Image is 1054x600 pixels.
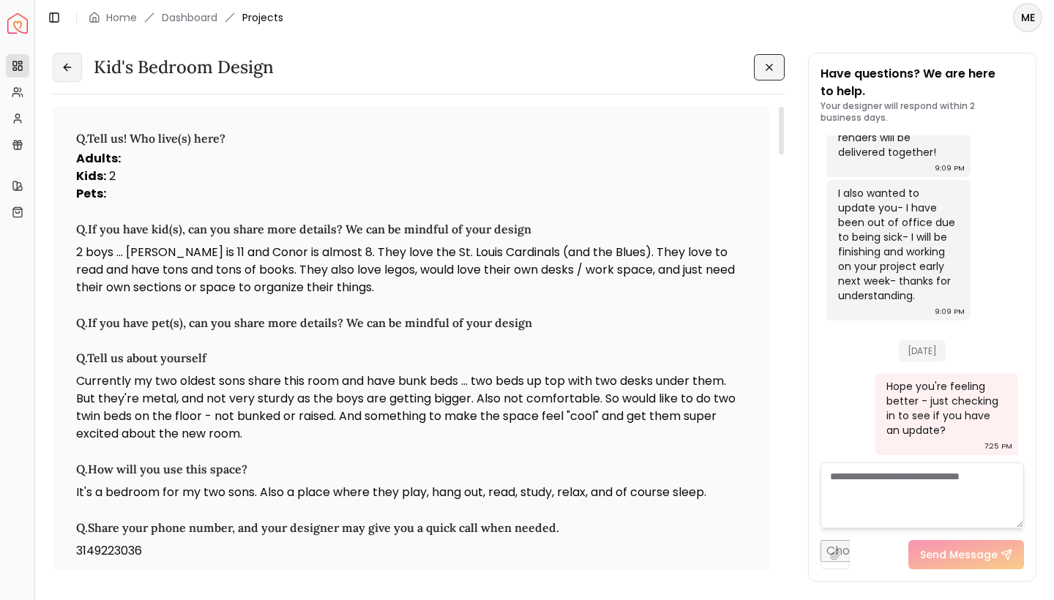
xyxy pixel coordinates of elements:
h3: Q. Share your phone number, and your designer may give you a quick call when needed. [76,519,747,536]
h3: Kid's Bedroom design [94,56,274,79]
span: ME [1014,4,1041,31]
button: ME [1013,3,1042,32]
h3: Q. Tell us! Who live(s) here? [76,130,747,147]
a: Dashboard [162,10,217,25]
div: Hope you're feeling better - just checking in to see if you have an update? [886,379,1004,438]
strong: Adults : [76,150,121,167]
p: Your designer will respond within 2 business days. [821,100,1024,124]
nav: breadcrumb [89,10,283,25]
p: 2 boys ... [PERSON_NAME] is 11 and Conor is almost 8. They love the St. Louis Cardinals (and the ... [76,244,747,296]
div: I also wanted to update you- I have been out of office due to being sick- I will be finishing and... [838,186,956,303]
p: Currently my two oldest sons share this room and have bunk beds ... two beds up top with two desk... [76,372,747,443]
strong: Kids : [76,168,106,184]
div: 7:25 PM [984,439,1012,454]
p: 3149223036 [76,542,747,560]
h3: Q. Tell us about yourself [76,349,747,367]
p: Have questions? We are here to help. [821,65,1024,100]
a: Home [106,10,137,25]
strong: Pets : [76,185,106,202]
a: Spacejoy [7,13,28,34]
span: Projects [242,10,283,25]
h3: Q. If you have kid(s), can you share more details? We can be mindful of your design [76,220,747,238]
div: 9:09 PM [935,161,965,176]
h3: Q. If you have pet(s), can you share more details? We can be mindful of your design [76,314,747,331]
p: It's a bedroom for my two sons. Also a place where they play, hang out, read, study, relax, and o... [76,484,747,501]
div: 9:09 PM [935,304,965,319]
img: Spacejoy Logo [7,13,28,34]
h3: Q. How will you use this space? [76,460,747,478]
span: [DATE] [899,340,946,361]
p: 2 [76,168,747,185]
